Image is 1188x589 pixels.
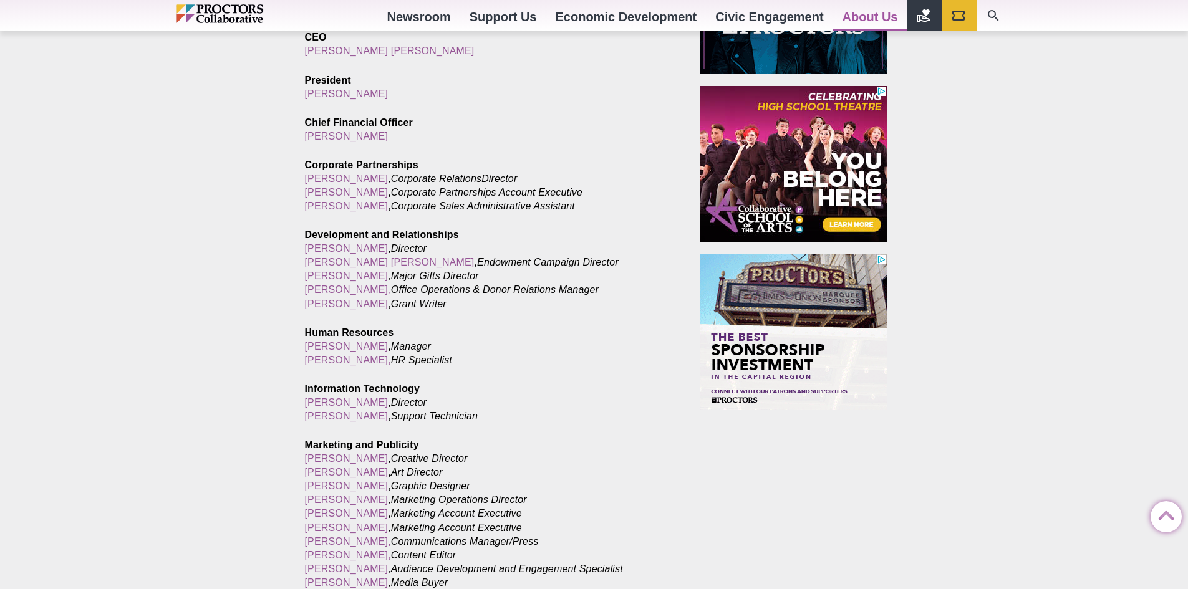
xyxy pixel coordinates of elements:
iframe: Advertisement [700,254,887,410]
i: Audience Development and Engagement Specialist [391,563,623,574]
a: [PERSON_NAME] [305,563,389,574]
em: Content Editor [391,550,456,560]
a: [PERSON_NAME] [305,577,389,588]
em: Marketing Operations Director [391,494,527,505]
em: Endowment Campaign Director [477,257,619,267]
b: Corporate Partnerships [305,160,418,170]
em: Marketing Account Executive [391,522,522,533]
p: , , [305,382,672,423]
a: [PERSON_NAME] [305,89,389,99]
em: Major Gifts Director [391,271,479,281]
a: [PERSON_NAME] [305,494,389,505]
em: Graphic Designer [391,481,470,491]
a: [PERSON_NAME], [305,536,391,547]
b: Human Resources [305,327,394,338]
a: [PERSON_NAME] [305,341,389,352]
i: Media Buyer [391,577,448,588]
a: [PERSON_NAME] [305,271,389,281]
b: President [305,75,351,85]
em: Communications Manager/Press [391,536,539,547]
em: Marketing Account Executive [391,508,522,519]
a: [PERSON_NAME] [305,411,389,421]
a: [PERSON_NAME] [305,173,389,184]
a: [PERSON_NAME] [305,243,389,254]
b: Marketing and Publicity [305,439,419,450]
a: [PERSON_NAME] [PERSON_NAME] [305,45,475,56]
em: Corporate Partnerships Account Executive [391,187,582,198]
em: Grant Writer [391,299,447,309]
em: Office Operations & Donor Relations Manager [391,284,599,295]
p: , , , , [305,228,672,310]
a: [PERSON_NAME] [305,550,389,560]
em: Corporate Relations [391,173,481,184]
b: Information Technology [305,383,420,394]
a: [PERSON_NAME] [305,397,389,408]
a: [PERSON_NAME] [305,284,389,295]
em: Art Director [391,467,443,477]
iframe: Advertisement [700,86,887,242]
a: [PERSON_NAME] [305,131,389,141]
a: [PERSON_NAME] [305,522,389,533]
img: Proctors logo [176,4,317,23]
a: [PERSON_NAME] [305,299,389,309]
a: [PERSON_NAME] [PERSON_NAME] [305,257,475,267]
a: Back to Top [1151,502,1176,527]
b: Chief Financial Officer [305,117,413,128]
p: , [305,326,672,367]
i: Director [391,243,427,254]
a: , [388,284,391,295]
a: , [388,550,391,560]
em: Support Technician [391,411,478,421]
a: [PERSON_NAME] [305,467,389,477]
a: [PERSON_NAME] [305,453,389,464]
i: Director [391,397,427,408]
p: , , , [305,158,672,213]
a: [PERSON_NAME] [305,187,389,198]
i: Creative Director [391,453,468,464]
em: Director [481,173,517,184]
b: Development and Relationships [305,229,459,240]
a: [PERSON_NAME] [305,508,389,519]
a: [PERSON_NAME] [305,481,389,491]
b: CEO [305,32,327,42]
em: HR Specialist [391,355,452,365]
a: [PERSON_NAME] [305,201,389,211]
em: Manager [391,341,431,352]
a: [PERSON_NAME], [305,355,391,365]
em: Corporate Sales Administrative Assistant [391,201,575,211]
